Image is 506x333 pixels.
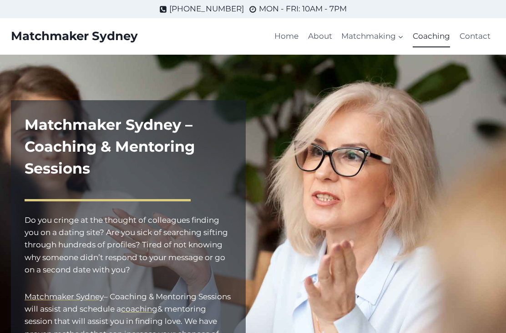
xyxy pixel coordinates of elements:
[25,292,104,301] a: Matchmaker Sydney
[341,30,404,42] span: Matchmaking
[169,3,244,15] span: [PHONE_NUMBER]
[11,29,138,43] a: Matchmaker Sydney
[25,114,232,179] h1: Matchmaker Sydney – Coaching & Mentoring Sessions
[121,304,157,313] a: coaching
[270,26,495,47] nav: Primary Navigation
[304,26,337,47] a: About
[259,3,347,15] span: MON - FRI: 10AM - 7PM
[25,214,232,276] p: Do you cringe at the thought of colleagues finding you on a dating site? Are you sick of searchin...
[337,26,408,47] a: Matchmaking
[270,26,303,47] a: Home
[408,26,455,47] a: Coaching
[159,3,244,15] a: [PHONE_NUMBER]
[455,26,495,47] a: Contact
